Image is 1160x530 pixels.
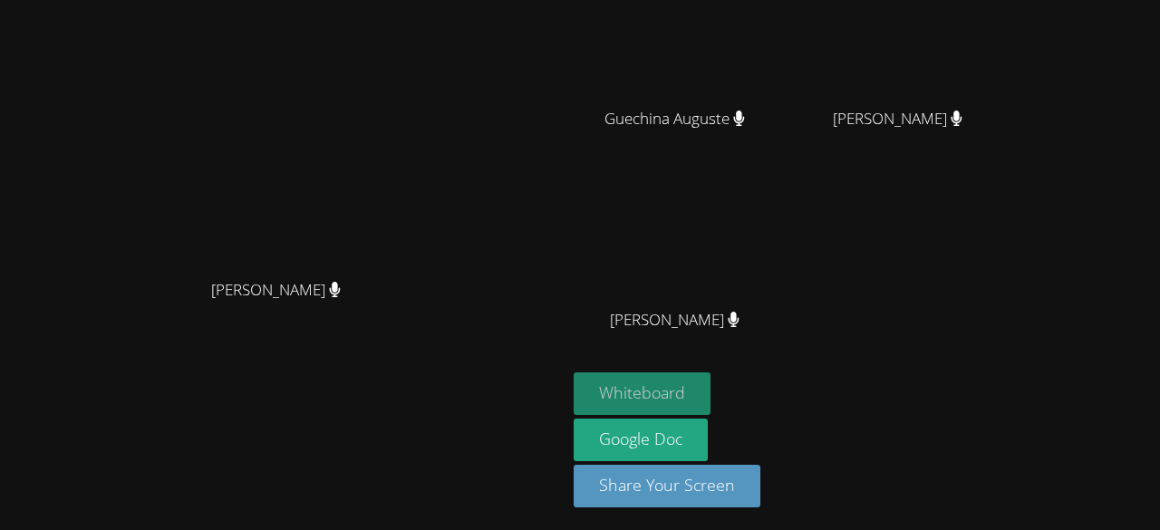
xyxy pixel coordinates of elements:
[211,277,341,304] span: [PERSON_NAME]
[604,106,745,132] span: Guechina Auguste
[574,419,708,461] a: Google Doc
[574,372,710,415] button: Whiteboard
[833,106,962,132] span: [PERSON_NAME]
[574,465,760,507] button: Share Your Screen
[610,307,739,333] span: [PERSON_NAME]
